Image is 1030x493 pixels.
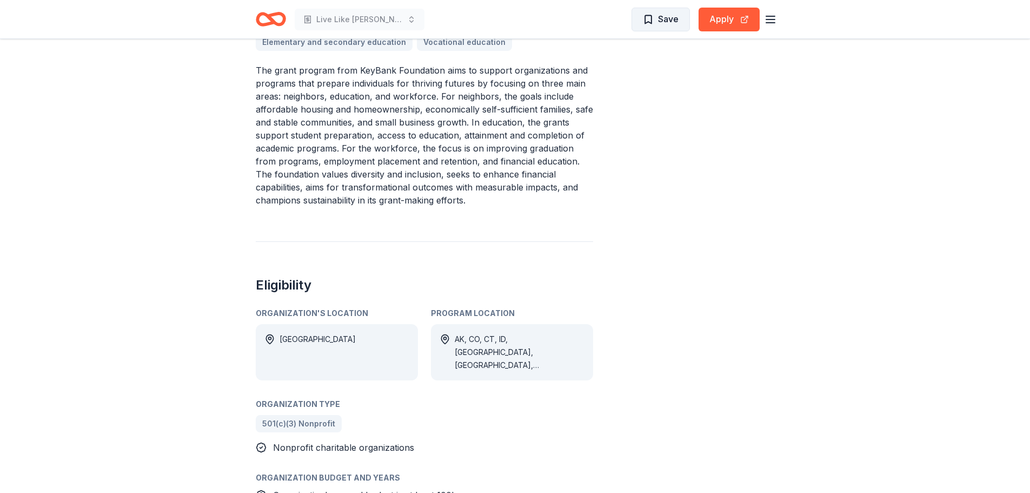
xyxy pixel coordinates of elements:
[256,307,418,320] div: Organization's Location
[256,64,593,207] p: The grant program from KeyBank Foundation aims to support organizations and programs that prepare...
[273,442,414,453] span: Nonprofit charitable organizations
[256,277,593,294] h2: Eligibility
[632,8,690,31] button: Save
[256,471,593,484] div: Organization Budget And Years
[316,13,403,26] span: Live Like [PERSON_NAME]
[256,415,342,432] a: 501(c)(3) Nonprofit
[455,333,584,372] div: AK, CO, CT, ID, [GEOGRAPHIC_DATA], [GEOGRAPHIC_DATA], [GEOGRAPHIC_DATA], [GEOGRAPHIC_DATA], [GEOG...
[699,8,760,31] button: Apply
[256,6,286,32] a: Home
[431,307,593,320] div: Program Location
[262,417,335,430] span: 501(c)(3) Nonprofit
[295,9,424,30] button: Live Like [PERSON_NAME]
[256,398,593,411] div: Organization Type
[280,333,356,372] div: [GEOGRAPHIC_DATA]
[658,12,679,26] span: Save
